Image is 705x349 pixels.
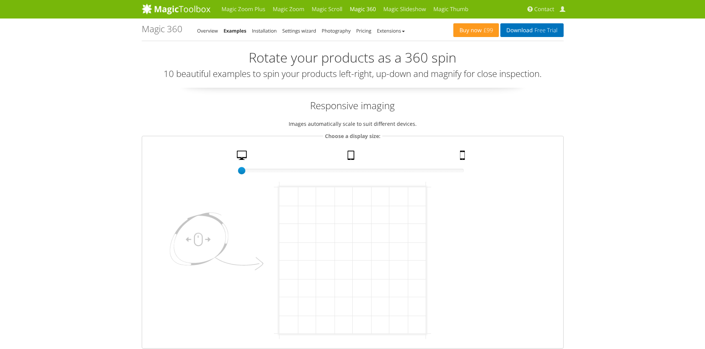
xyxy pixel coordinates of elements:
a: Desktop [234,151,252,164]
img: MagicToolbox.com - Image tools for your website [142,3,211,14]
a: Photography [322,27,350,34]
a: Overview [197,27,218,34]
a: Pricing [356,27,371,34]
h1: Magic 360 [142,24,182,34]
legend: Choose a display size: [323,132,382,140]
p: Images automatically scale to suit different devices. [142,120,564,128]
a: Examples [224,27,246,34]
a: Buy now£99 [453,23,499,37]
span: Contact [534,6,554,13]
a: DownloadFree Trial [500,23,563,37]
span: £99 [482,27,493,33]
h3: 10 beautiful examples to spin your products left-right, up-down and magnify for close inspection. [142,69,564,78]
span: Free Trial [533,27,557,33]
a: Extensions [377,27,404,34]
a: Tablet [345,151,359,164]
a: Settings wizard [282,27,316,34]
a: Installation [252,27,277,34]
h2: Rotate your products as a 360 spin [142,50,564,65]
h2: Responsive imaging [142,99,564,112]
a: Mobile [457,151,470,164]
